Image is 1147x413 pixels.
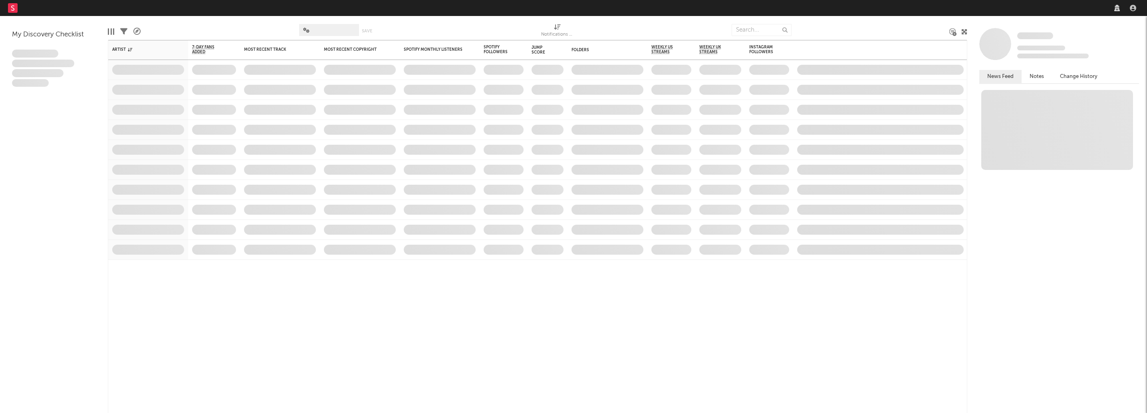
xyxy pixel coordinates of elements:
[133,20,141,43] div: A&R Pipeline
[749,45,777,54] div: Instagram Followers
[1017,32,1053,40] a: Some Artist
[732,24,792,36] input: Search...
[1022,70,1052,83] button: Notes
[324,47,384,52] div: Most Recent Copyright
[1017,32,1053,39] span: Some Artist
[12,30,96,40] div: My Discovery Checklist
[244,47,304,52] div: Most Recent Track
[484,45,512,54] div: Spotify Followers
[1017,46,1065,50] span: Tracking Since: [DATE]
[572,48,631,52] div: Folders
[1052,70,1105,83] button: Change History
[12,60,74,68] span: Integer aliquet in purus et
[1017,54,1089,58] span: 0 fans last week
[108,20,114,43] div: Edit Columns
[532,45,552,55] div: Jump Score
[979,70,1022,83] button: News Feed
[12,69,64,77] span: Praesent ac interdum
[112,47,172,52] div: Artist
[541,20,573,43] div: Notifications (Artist)
[651,45,679,54] span: Weekly US Streams
[362,29,372,33] button: Save
[12,50,58,58] span: Lorem ipsum dolor
[699,45,729,54] span: Weekly UK Streams
[541,30,573,40] div: Notifications (Artist)
[192,45,224,54] span: 7-Day Fans Added
[120,20,127,43] div: Filters
[12,79,49,87] span: Aliquam viverra
[404,47,464,52] div: Spotify Monthly Listeners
